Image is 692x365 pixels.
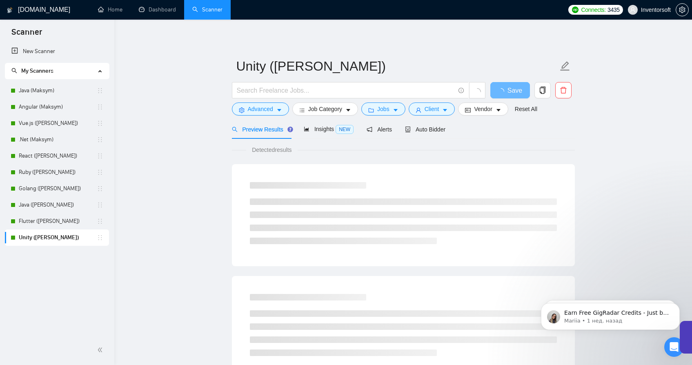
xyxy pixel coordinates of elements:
div: Tooltip anchor [287,126,294,133]
span: Client [425,105,439,114]
span: caret-down [276,107,282,113]
span: caret-down [442,107,448,113]
li: React (Diana) [5,148,109,164]
button: idcardVendorcaret-down [458,102,508,116]
li: Angular (Maksym) [5,99,109,115]
a: searchScanner [192,6,223,13]
span: holder [97,136,103,143]
span: Job Category [308,105,342,114]
span: area-chart [304,126,309,132]
span: Preview Results [232,126,291,133]
a: .Net (Maksym) [19,131,97,148]
li: Ruby (Julia) [5,164,109,180]
span: Detected results [246,145,297,154]
a: Ruby ([PERSON_NAME]) [19,164,97,180]
span: bars [299,107,305,113]
span: Auto Bidder [405,126,445,133]
span: folder [368,107,374,113]
span: holder [97,218,103,225]
a: dashboardDashboard [139,6,176,13]
span: holder [97,185,103,192]
a: Java ([PERSON_NAME]) [19,197,97,213]
span: holder [97,234,103,241]
span: idcard [465,107,471,113]
button: delete [555,82,572,98]
span: holder [97,202,103,208]
span: loading [474,88,481,96]
span: setting [239,107,245,113]
a: Unity ([PERSON_NAME]) [19,229,97,246]
a: Vue.js ([PERSON_NAME]) [19,115,97,131]
span: caret-down [345,107,351,113]
span: Alerts [367,126,392,133]
a: React ([PERSON_NAME]) [19,148,97,164]
a: New Scanner [11,43,102,60]
iframe: To enrich screen reader interactions, please activate Accessibility in Grammarly extension settings [529,286,692,343]
span: 3435 [607,5,620,14]
li: Java (Maksym) [5,82,109,99]
li: New Scanner [5,43,109,60]
li: Golang (Julia) [5,180,109,197]
span: holder [97,120,103,127]
img: upwork-logo.png [572,7,579,13]
span: Vendor [474,105,492,114]
span: search [11,68,17,73]
a: setting [676,7,689,13]
li: Unity (Nadia) [5,229,109,246]
iframe: Intercom live chat [664,337,684,357]
span: info-circle [458,88,464,93]
span: caret-down [393,107,398,113]
span: double-left [97,346,105,354]
span: holder [97,87,103,94]
span: edit [560,61,570,71]
span: My Scanners [21,67,53,74]
span: notification [367,127,372,132]
span: holder [97,104,103,110]
span: setting [676,7,688,13]
span: Connects: [581,5,606,14]
li: Java (Nadia) [5,197,109,213]
span: robot [405,127,411,132]
button: copy [534,82,551,98]
a: Golang ([PERSON_NAME]) [19,180,97,197]
span: holder [97,153,103,159]
button: settingAdvancedcaret-down [232,102,289,116]
span: NEW [336,125,354,134]
span: user [416,107,421,113]
a: homeHome [98,6,122,13]
span: Save [507,85,522,96]
span: holder [97,169,103,176]
a: Reset All [515,105,537,114]
button: userClientcaret-down [409,102,455,116]
a: Flutter ([PERSON_NAME]) [19,213,97,229]
span: loading [498,88,507,95]
li: Vue.js (Julia) [5,115,109,131]
li: Flutter (Nadia) [5,213,109,229]
span: Scanner [5,26,49,43]
input: Scanner name... [236,56,558,76]
img: logo [7,4,13,17]
span: Jobs [377,105,389,114]
button: folderJobscaret-down [361,102,405,116]
span: Insights [304,126,354,132]
span: My Scanners [11,67,53,74]
span: caret-down [496,107,501,113]
span: copy [535,87,550,94]
button: barsJob Categorycaret-down [292,102,358,116]
li: .Net (Maksym) [5,131,109,148]
a: Angular (Maksym) [19,99,97,115]
button: Save [490,82,530,98]
span: Advanced [248,105,273,114]
span: user [630,7,636,13]
span: search [232,127,238,132]
button: setting [676,3,689,16]
input: Search Freelance Jobs... [237,85,455,96]
a: Java (Maksym) [19,82,97,99]
span: delete [556,87,571,94]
